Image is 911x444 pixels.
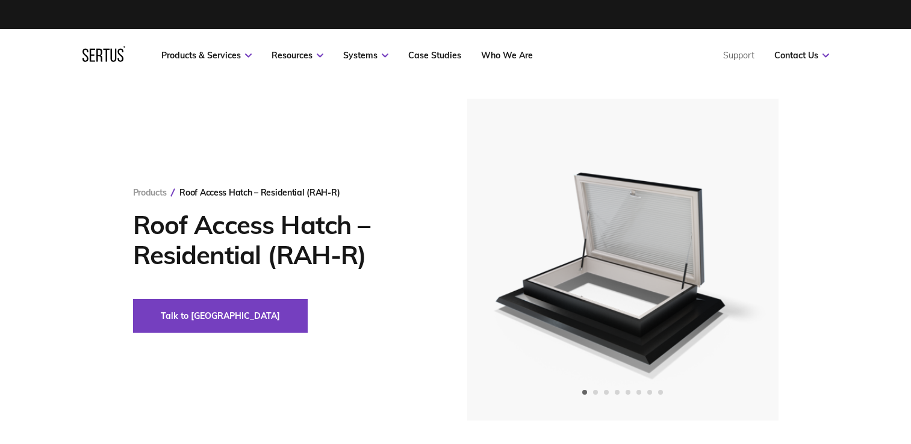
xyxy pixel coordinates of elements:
span: Go to slide 5 [626,390,630,395]
a: Contact Us [774,50,829,61]
a: Systems [343,50,388,61]
span: Go to slide 7 [647,390,652,395]
a: Support [723,50,754,61]
span: Go to slide 4 [615,390,620,395]
a: Case Studies [408,50,461,61]
span: Go to slide 8 [658,390,663,395]
a: Products & Services [161,50,252,61]
a: Products [133,187,167,198]
a: Who We Are [481,50,533,61]
h1: Roof Access Hatch – Residential (RAH-R) [133,210,431,270]
span: Go to slide 2 [593,390,598,395]
a: Resources [272,50,323,61]
span: Go to slide 3 [604,390,609,395]
button: Talk to [GEOGRAPHIC_DATA] [133,299,308,333]
span: Go to slide 6 [636,390,641,395]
